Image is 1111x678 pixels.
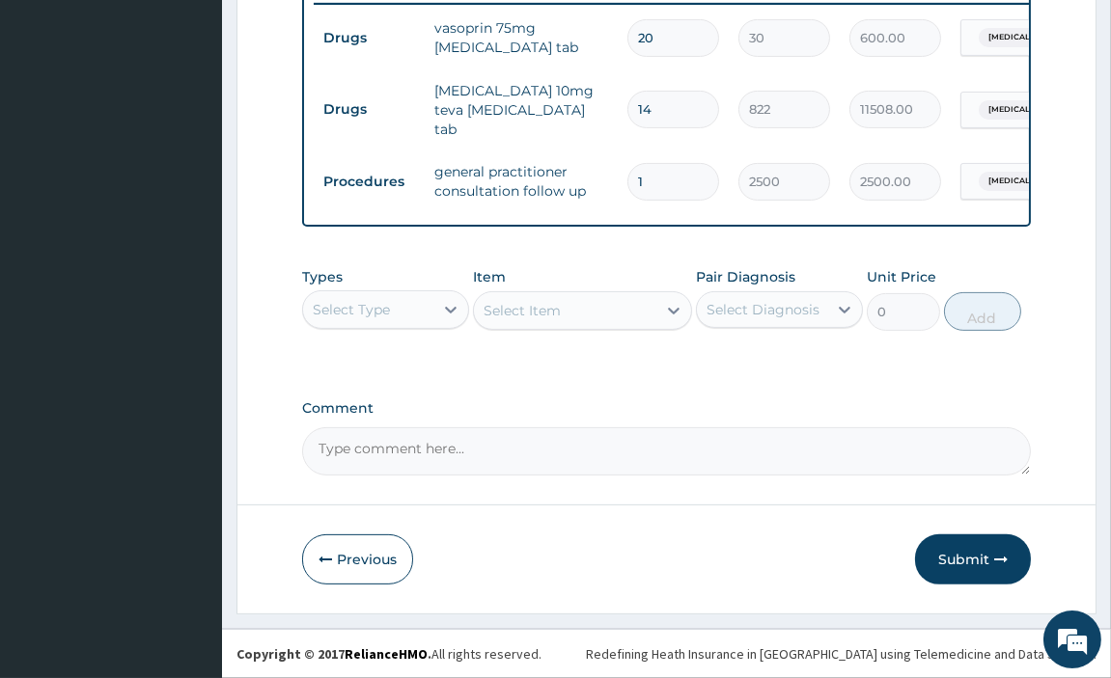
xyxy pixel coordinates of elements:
[302,269,343,285] label: Types
[222,629,1111,678] footer: All rights reserved.
[112,211,266,406] span: We're online!
[867,267,936,286] label: Unit Price
[317,10,363,56] div: Minimize live chat window
[425,71,618,149] td: [MEDICAL_DATA] 10mg teva [MEDICAL_DATA] tab
[696,267,795,286] label: Pair Diagnosis
[302,534,413,584] button: Previous
[314,92,425,127] td: Drugs
[979,28,1069,47] span: [MEDICAL_DATA]
[236,645,431,663] strong: Copyright © 2017 .
[979,100,1069,120] span: [MEDICAL_DATA]
[944,292,1021,331] button: Add
[473,267,506,286] label: Item
[314,20,425,56] td: Drugs
[302,400,1032,417] label: Comment
[915,534,1031,584] button: Submit
[10,464,368,531] textarea: Type your message and hit 'Enter'
[345,645,428,663] a: RelianceHMO
[586,644,1097,664] div: Redefining Heath Insurance in [GEOGRAPHIC_DATA] using Telemedicine and Data Science!
[425,152,618,210] td: general practitioner consultation follow up
[425,9,618,67] td: vasoprin 75mg [MEDICAL_DATA] tab
[979,172,1069,191] span: [MEDICAL_DATA]
[100,108,324,133] div: Chat with us now
[314,164,425,200] td: Procedures
[36,96,78,145] img: d_794563401_company_1708531726252_794563401
[707,300,819,319] div: Select Diagnosis
[313,300,390,319] div: Select Type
